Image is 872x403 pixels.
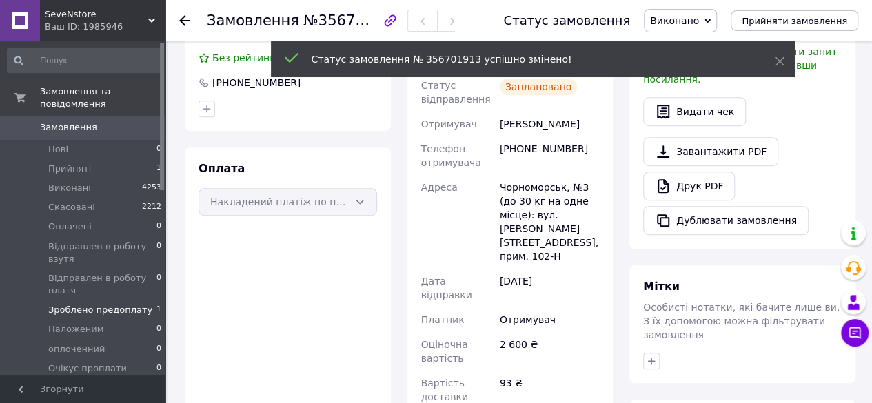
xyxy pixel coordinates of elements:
span: №356701913 [303,12,401,29]
span: 4253 [142,182,161,194]
span: Замовлення [207,12,299,29]
div: [DATE] [497,269,602,307]
span: Оціночна вартість [421,339,468,364]
span: Очікує проплати [48,362,127,375]
span: Оплата [199,162,245,175]
span: Виконані [48,182,91,194]
input: Пошук [7,48,163,73]
span: Нові [48,143,68,156]
span: SeveNstore [45,8,148,21]
span: Оплачені [48,220,92,233]
div: [PHONE_NUMBER] [497,136,602,175]
div: Повернутися назад [179,14,190,28]
span: 0 [156,272,161,297]
span: Відправлен в роботу взутя [48,240,156,265]
span: Особисті нотатки, які бачите лише ви. З їх допомогою можна фільтрувати замовлення [643,302,840,340]
span: Платник [421,314,465,325]
span: Вартість доставки [421,378,468,402]
span: Наложеним [48,323,103,335]
span: 0 [156,323,161,335]
button: Видати чек [643,97,746,126]
span: Відправлен в роботу платя [48,272,156,297]
div: Статус замовлення [503,14,630,28]
span: Статус відправлення [421,80,491,105]
button: Чат з покупцем [841,319,869,347]
span: Виконано [650,15,699,26]
span: 0 [156,143,161,156]
span: Дата відправки [421,276,472,300]
div: Статус замовлення № 356701913 успішно змінено! [312,52,740,66]
div: [PERSON_NAME] [497,112,602,136]
button: Дублювати замовлення [643,206,809,235]
span: Прийняті [48,163,91,175]
span: Адреса [421,182,458,193]
span: Отримувач [421,118,477,130]
span: 1 [156,304,161,316]
span: Телефон отримувача [421,143,481,168]
span: 0 [156,343,161,355]
span: Без рейтингу [212,52,281,63]
div: Чорноморськ, №3 (до 30 кг на одне місце): вул. [PERSON_NAME][STREET_ADDRESS], прим. 102-Н [497,175,602,269]
div: Ваш ID: 1985946 [45,21,165,33]
span: Замовлення [40,121,97,134]
span: Зроблено предоплату [48,304,152,316]
a: Завантажити PDF [643,137,778,166]
div: [PHONE_NUMBER] [211,76,302,90]
span: 0 [156,220,161,233]
a: Друк PDF [643,172,735,200]
span: 1 [156,163,161,175]
span: оплоченний [48,343,105,355]
span: Замовлення та повідомлення [40,85,165,110]
div: 2 600 ₴ [497,332,602,371]
span: Прийняти замовлення [742,16,847,26]
span: У вас є 29 днів, щоб відправити запит на відгук покупцеві, скопіювавши посилання. [643,46,837,85]
span: 0 [156,240,161,265]
div: Отримувач [497,307,602,332]
span: 0 [156,362,161,375]
span: Скасовані [48,201,95,214]
button: Прийняти замовлення [731,10,858,31]
span: Мітки [643,280,680,293]
div: Заплановано [500,79,578,95]
span: 2212 [142,201,161,214]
